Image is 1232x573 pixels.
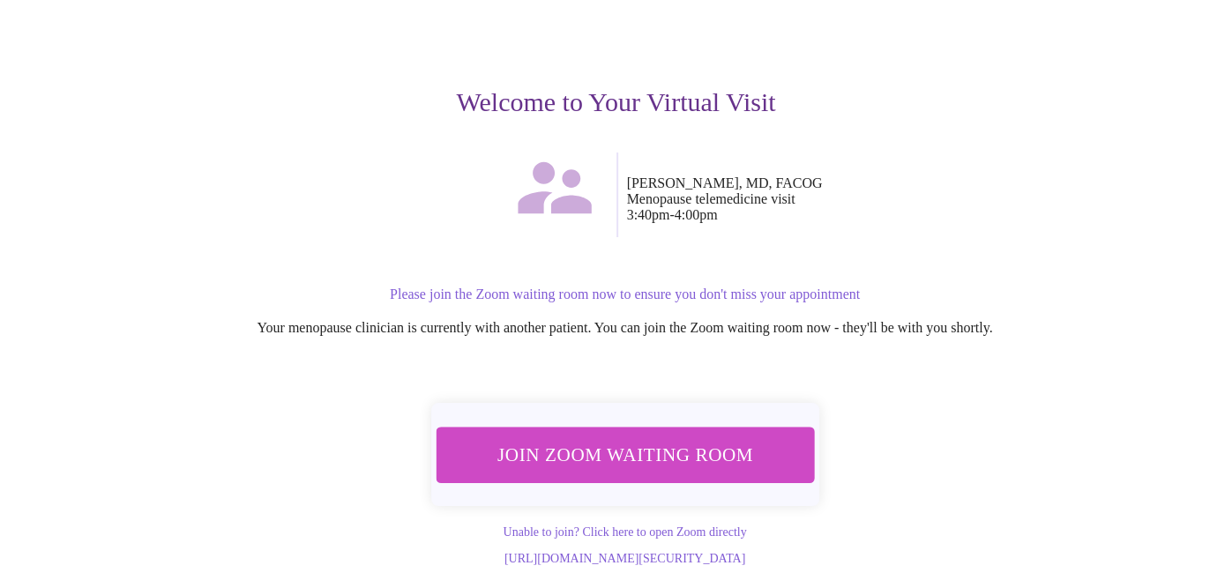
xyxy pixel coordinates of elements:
span: Join Zoom Waiting Room [459,438,790,471]
button: Join Zoom Waiting Room [436,427,814,482]
p: [PERSON_NAME], MD, FACOG Menopause telemedicine visit 3:40pm - 4:00pm [627,175,1160,223]
a: Unable to join? Click here to open Zoom directly [503,525,746,539]
a: [URL][DOMAIN_NAME][SECURITY_DATA] [504,552,745,565]
p: Your menopause clinician is currently with another patient. You can join the Zoom waiting room no... [91,320,1160,336]
p: Please join the Zoom waiting room now to ensure you don't miss your appointment [91,286,1160,302]
h3: Welcome to Your Virtual Visit [73,87,1160,117]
